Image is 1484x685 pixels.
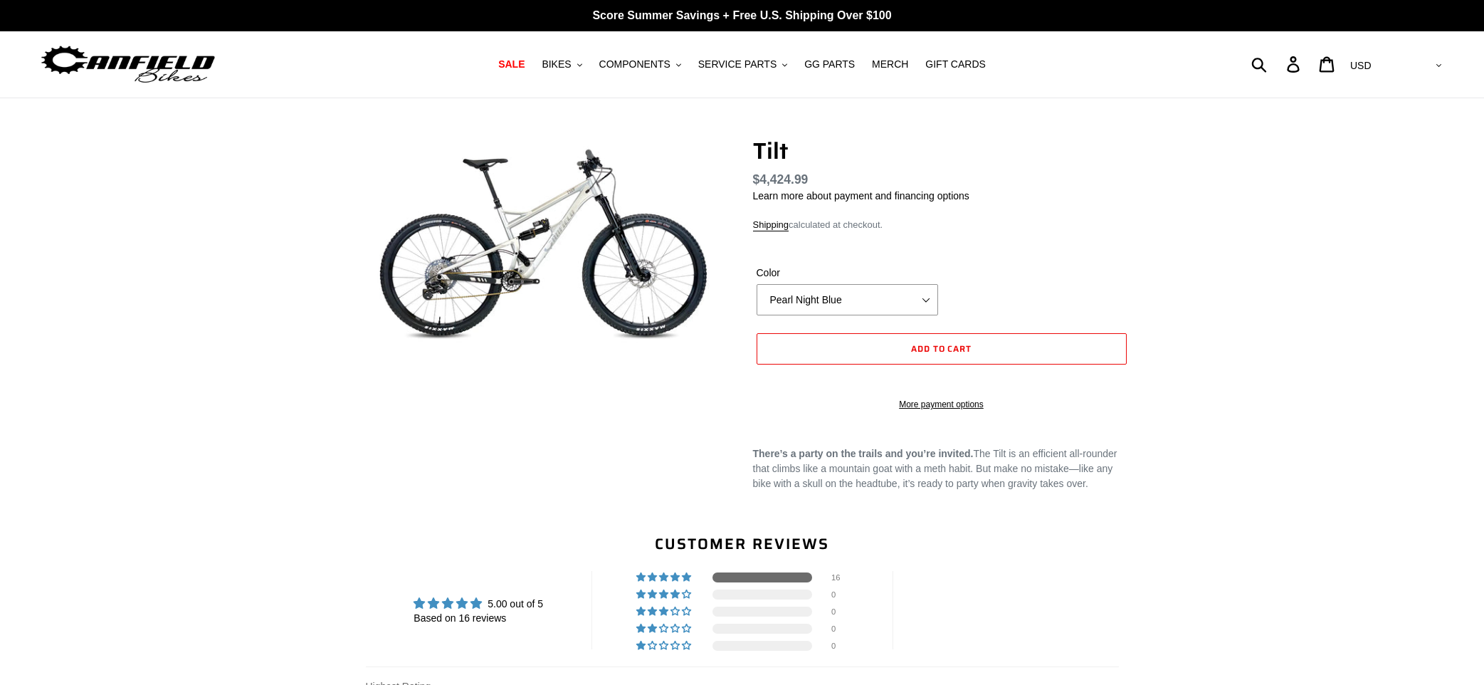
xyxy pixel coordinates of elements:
input: Search [1259,48,1295,80]
button: SERVICE PARTS [691,55,794,74]
button: Add to cart [757,333,1127,365]
b: There’s a party on the trails and you’re invited. [753,448,974,459]
img: Canfield Bikes [39,42,217,87]
span: SERVICE PARTS [698,58,777,70]
span: COMPONENTS [599,58,670,70]
span: MERCH [872,58,908,70]
a: More payment options [757,398,1127,411]
label: Color [757,266,938,281]
span: 5.00 out of 5 [488,598,543,610]
span: SALE [498,58,525,70]
button: BIKES [535,55,589,74]
a: Learn more about payment and financing options [753,190,969,202]
span: Add to cart [911,342,972,355]
div: 100% (16) reviews with 5 star rating [636,572,693,582]
a: MERCH [865,55,915,74]
a: GIFT CARDS [918,55,993,74]
div: 16 [831,572,848,582]
span: BIKES [542,58,571,70]
a: GG PARTS [797,55,862,74]
h2: Customer Reviews [366,533,1119,554]
div: calculated at checkout. [753,218,1130,232]
a: SALE [491,55,532,74]
a: Shipping [753,219,789,231]
span: GG PARTS [804,58,855,70]
div: Average rating is 5.00 stars [414,595,543,612]
span: The Tilt is an efficient all-rounder that climbs like a mountain goat with a meth habit. But make... [753,448,1117,489]
span: $4,424.99 [753,172,809,187]
img: Tilt [357,140,729,350]
button: COMPONENTS [592,55,688,74]
h1: Tilt [753,137,1130,164]
span: GIFT CARDS [925,58,986,70]
div: Based on 16 reviews [414,612,543,626]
